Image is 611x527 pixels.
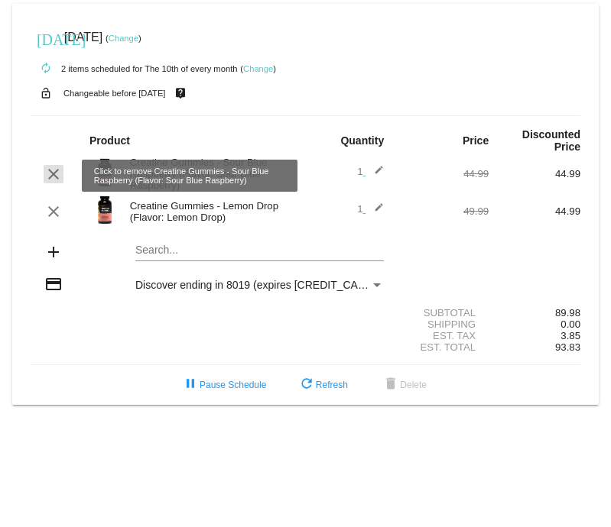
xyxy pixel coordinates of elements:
[44,165,63,183] mat-icon: clear
[89,195,120,225] img: Image-1-Creatine-Gummies-Roman-Berezecky_optimized.png
[44,275,63,293] mat-icon: credit_card
[135,279,413,291] span: Discover ending in 8019 (expires [CREDIT_CARD_DATA])
[369,371,439,399] button: Delete
[63,89,166,98] small: Changeable before [DATE]
[181,376,200,394] mat-icon: pause
[285,371,360,399] button: Refresh
[489,307,580,318] div: 89.98
[397,205,489,217] div: 49.99
[297,376,316,394] mat-icon: refresh
[382,376,400,394] mat-icon: delete
[89,134,130,147] strong: Product
[397,318,489,330] div: Shipping
[357,166,384,177] span: 1
[135,279,384,291] mat-select: Payment Method
[169,371,278,399] button: Pause Schedule
[181,380,266,390] span: Pause Schedule
[171,83,190,103] mat-icon: live_help
[397,330,489,341] div: Est. Tax
[561,330,580,341] span: 3.85
[489,205,580,217] div: 44.99
[397,341,489,353] div: Est. Total
[122,157,306,191] div: Creatine Gummies - Sour Blue Raspberry (Flavor: Sour Blue Raspberry)
[489,168,580,179] div: 44.99
[357,203,384,215] span: 1
[89,157,120,188] img: Image-1-Creatine-Gummies-SBR-1000Xx1000.png
[555,341,580,353] span: 93.83
[463,134,489,147] strong: Price
[297,380,348,390] span: Refresh
[37,60,55,78] mat-icon: autorenew
[109,34,138,43] a: Change
[382,380,427,390] span: Delete
[397,307,489,318] div: Subtotal
[561,318,580,330] span: 0.00
[522,128,580,153] strong: Discounted Price
[340,134,384,147] strong: Quantity
[243,64,273,73] a: Change
[44,202,63,221] mat-icon: clear
[31,64,238,73] small: 2 items scheduled for The 10th of every month
[37,83,55,103] mat-icon: lock_open
[135,244,384,257] input: Search...
[37,29,55,47] mat-icon: [DATE]
[366,202,384,221] mat-icon: edit
[397,168,489,179] div: 44.99
[106,34,141,43] small: ( )
[44,243,63,261] mat-icon: add
[122,200,306,223] div: Creatine Gummies - Lemon Drop (Flavor: Lemon Drop)
[366,165,384,183] mat-icon: edit
[240,64,276,73] small: ( )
